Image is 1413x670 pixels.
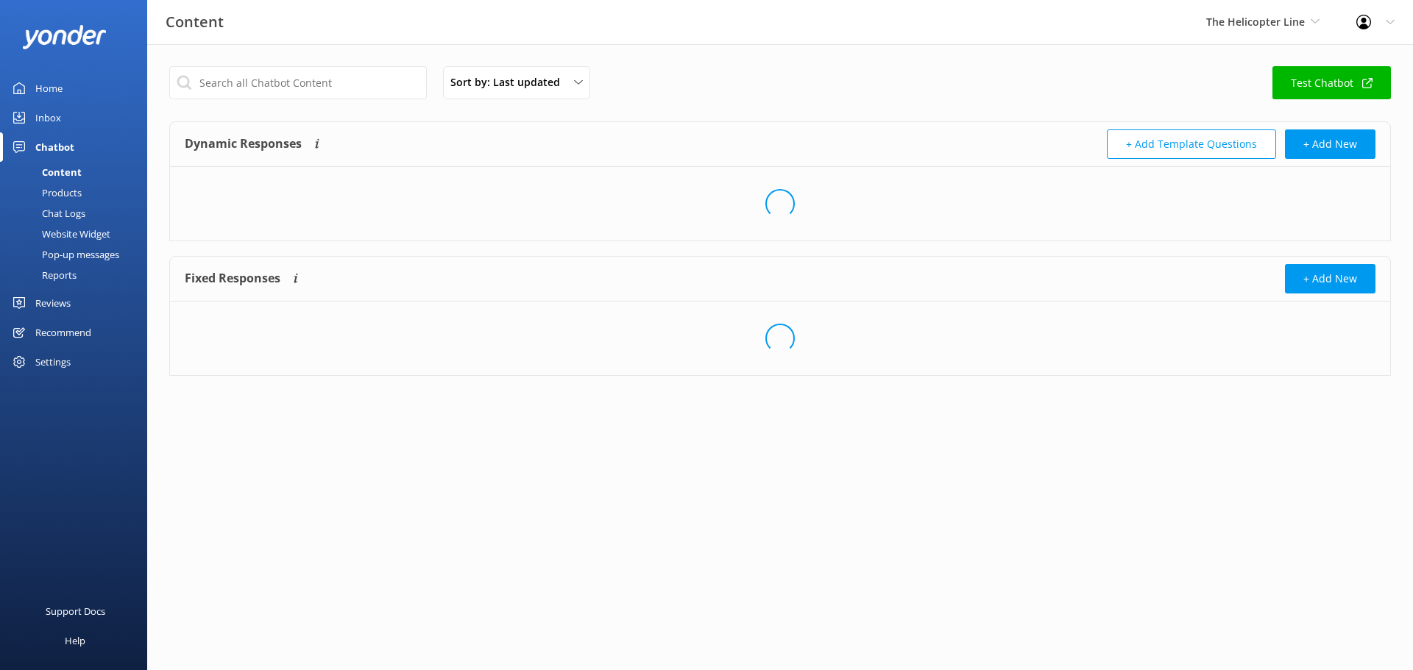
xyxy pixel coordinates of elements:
div: Home [35,74,63,103]
div: Website Widget [9,224,110,244]
span: The Helicopter Line [1206,15,1305,29]
div: Inbox [35,103,61,132]
div: Chatbot [35,132,74,162]
a: Test Chatbot [1272,66,1391,99]
div: Pop-up messages [9,244,119,265]
input: Search all Chatbot Content [169,66,427,99]
a: Reports [9,265,147,285]
button: + Add New [1285,129,1375,159]
img: yonder-white-logo.png [22,25,107,49]
div: Reports [9,265,77,285]
div: Help [65,626,85,655]
div: Settings [35,347,71,377]
div: Reviews [35,288,71,318]
button: + Add Template Questions [1107,129,1276,159]
a: Products [9,182,147,203]
a: Content [9,162,147,182]
div: Recommend [35,318,91,347]
span: Sort by: Last updated [450,74,569,90]
a: Chat Logs [9,203,147,224]
a: Pop-up messages [9,244,147,265]
div: Content [9,162,82,182]
div: Chat Logs [9,203,85,224]
button: + Add New [1285,264,1375,293]
div: Support Docs [46,596,105,626]
a: Website Widget [9,224,147,244]
h3: Content [166,10,224,34]
div: Products [9,182,82,203]
h4: Fixed Responses [185,264,280,293]
h4: Dynamic Responses [185,129,302,159]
